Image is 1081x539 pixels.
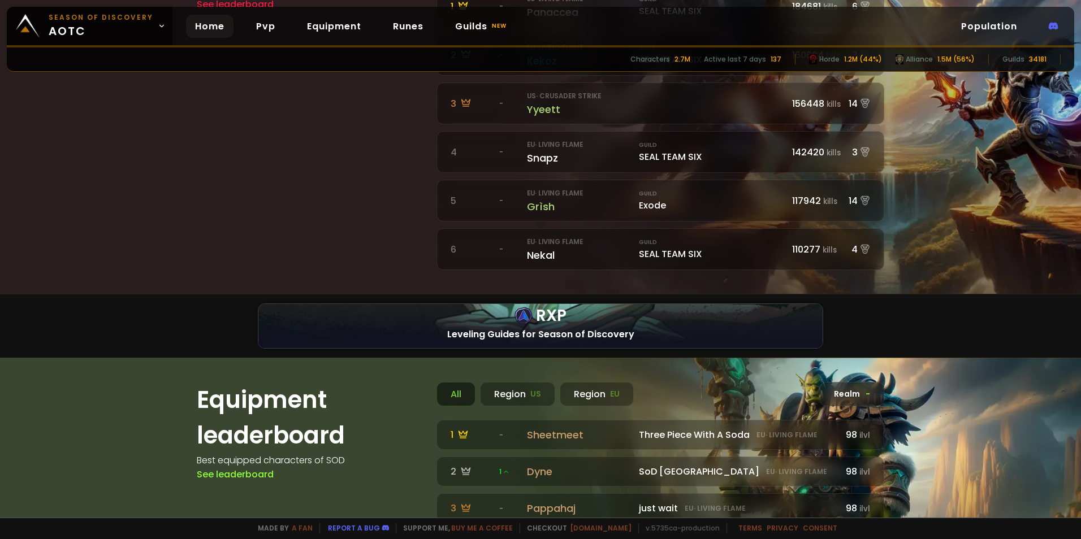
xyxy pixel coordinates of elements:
div: Characters [630,54,670,64]
img: horde [896,54,903,64]
small: kills [823,2,837,12]
span: v. 5735ca - production [638,523,720,533]
a: Consent [803,523,837,533]
div: 14 [841,194,870,208]
a: Season of Discoveryaotc [7,7,172,45]
div: 14 [841,97,870,111]
small: ilvl [859,503,870,514]
h1: Equipment leaderboard [197,382,423,453]
small: Season of Discovery [49,12,153,23]
a: Home [186,15,234,38]
a: 2 1Dyne SoD [GEOGRAPHIC_DATA]eu· Living Flame98ilvl [436,457,884,486]
small: us · Crusader Strike [527,92,601,101]
a: 3 -us· Crusader StrikeYyeett 156448kills14 [436,82,884,124]
div: 3 [841,145,870,159]
small: eu · Living Flame [685,503,746,514]
a: 4 -eu· Living FlameSnapz GuildSEAL TEAM SIX142420kills3 [436,131,884,173]
small: eu · Living Flame [527,140,583,149]
div: Sheetmeet [527,427,632,442]
a: Terms [738,523,762,533]
h4: Best equipped characters of SOD [197,453,423,467]
div: 1.5M (56%) [937,54,975,64]
span: 110277 [792,243,820,256]
a: a fan [292,523,313,533]
div: Leveling Guides for Season of Discovery [258,320,823,348]
span: 156448 [792,97,824,110]
a: Guildsnew [446,15,518,38]
a: 1 -Sheetmeet Three Piece With A Sodaeu· Living Flame98ilvl [436,420,884,450]
div: 98 [841,464,870,479]
div: 3 [451,97,492,111]
div: Alliance [896,54,933,64]
div: Three Piece With A Soda [639,428,834,442]
a: See leaderboard [197,468,274,481]
a: 3 -Pappahaj just waiteu· Living Flame98ilvl [436,493,884,523]
div: 1 [451,428,492,442]
div: 6 [451,242,492,257]
div: Nekal [527,247,632,263]
div: Panaccea [527,5,632,20]
div: 98 [841,428,870,442]
div: 4 [451,145,492,159]
a: Runes [384,15,433,38]
div: 34181 [1029,54,1047,64]
small: kills [823,245,837,255]
div: Snapz [527,150,632,166]
small: Guild [639,238,785,247]
div: SoD [GEOGRAPHIC_DATA] [639,464,834,479]
div: Active last 7 days [704,54,766,64]
div: 2.7M [674,54,690,64]
div: All [436,382,475,406]
div: Horde [809,54,840,64]
span: 1 [499,467,509,477]
a: 5 -eu· Living FlameGrìsh GuildExode117942kills14 [436,180,884,221]
a: Buy me a coffee [451,523,513,533]
small: kills [827,147,841,158]
small: eu · Living Flame [766,467,827,477]
small: eu · Living Flame [527,237,583,246]
div: 4 [841,242,870,257]
div: Realm [820,382,884,406]
div: 3 [451,501,492,515]
div: SEAL TEAM SIX [639,141,785,164]
div: 5 [451,194,492,208]
span: - [499,503,503,514]
div: RXP [258,304,823,328]
small: Guild [639,141,785,150]
span: - [866,388,870,400]
div: just wait [639,501,834,515]
div: Region [480,382,555,406]
span: Made by [251,523,313,533]
span: 142420 [792,146,824,159]
div: SEAL TEAM SIX [639,238,785,261]
div: 98 [841,501,870,515]
div: 2 [451,464,492,479]
a: 6 -eu· Living FlameNekal GuildSEAL TEAM SIX110277kills4 [436,228,884,270]
div: Exode [639,189,785,212]
div: Dyne [527,464,632,479]
a: Privacy [767,523,798,533]
div: Pappahaj [527,501,632,516]
div: Grìsh [527,199,632,214]
span: aotc [49,12,153,40]
a: [DOMAIN_NAME] [570,523,632,533]
div: Yyeett [527,102,632,117]
a: Population [952,15,1026,38]
span: - [499,147,503,157]
div: Guilds [1002,54,1024,64]
span: Support me, [396,523,513,533]
a: Report a bug [328,523,380,533]
a: Pvp [247,15,284,38]
small: kills [823,196,837,207]
div: Region [560,382,634,406]
small: EU [610,388,620,400]
span: 117942 [792,194,821,207]
small: new [490,19,509,33]
span: - [499,195,503,206]
span: Checkout [520,523,632,533]
small: US [530,388,541,400]
a: rxp logoRXPlogo hcLeveling Guides for Season of Discovery [258,303,823,349]
a: Equipment [298,15,370,38]
span: - [499,430,503,440]
small: kills [827,99,841,110]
